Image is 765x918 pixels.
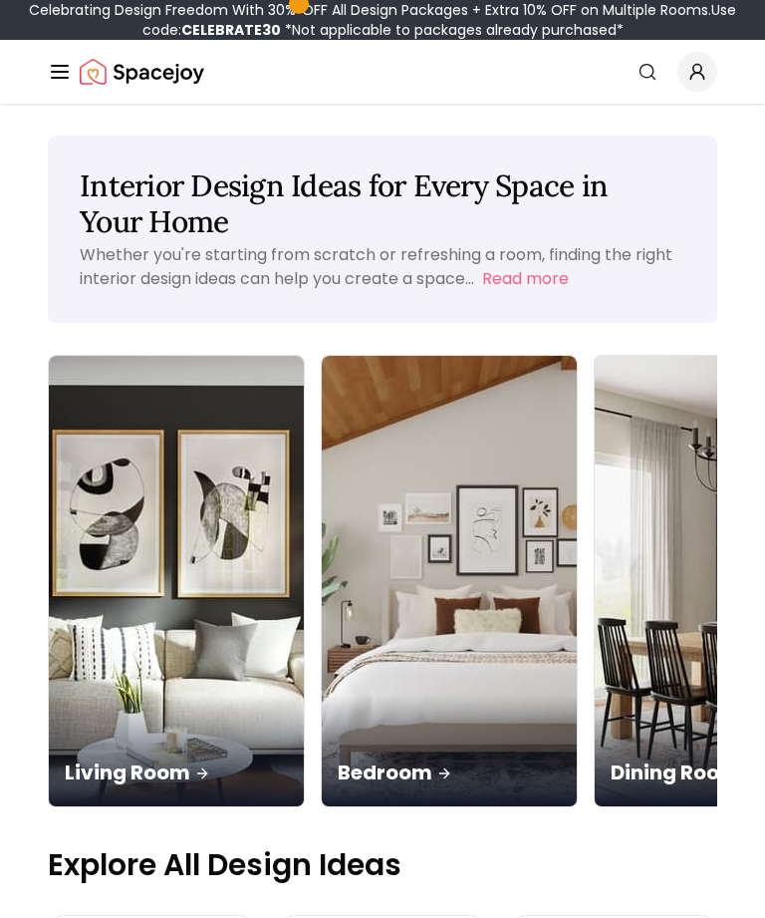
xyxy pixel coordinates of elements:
nav: Global [48,40,717,104]
a: Living RoomLiving Room [48,355,305,807]
span: *Not applicable to packages already purchased* [281,20,624,40]
a: BedroomBedroom [321,355,578,807]
button: Read more [482,267,569,291]
h1: Interior Design Ideas for Every Space in Your Home [80,167,685,239]
b: CELEBRATE30 [181,20,281,40]
img: Living Room [49,356,304,806]
p: Bedroom [338,759,561,786]
img: Spacejoy Logo [80,52,204,92]
img: Bedroom [322,356,577,806]
p: Living Room [65,759,288,786]
p: Whether you're starting from scratch or refreshing a room, finding the right interior design idea... [80,243,672,290]
p: Explore All Design Ideas [48,847,717,883]
a: Spacejoy [80,52,204,92]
